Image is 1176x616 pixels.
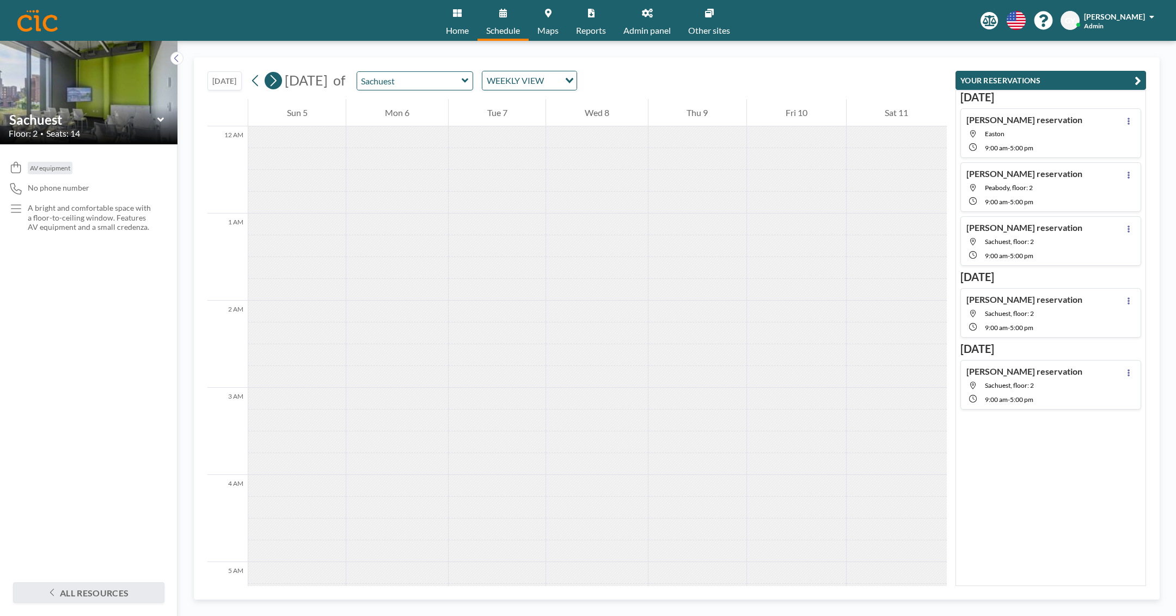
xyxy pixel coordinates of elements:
span: [DATE] [285,72,328,88]
div: 2 AM [207,301,248,388]
img: organization-logo [17,10,58,32]
span: Seats: 14 [46,128,80,139]
h4: [PERSON_NAME] reservation [966,114,1082,125]
span: Sachuest, floor: 2 [985,237,1034,246]
input: Sachuest [357,72,462,90]
span: Reports [576,26,606,35]
span: Admin panel [623,26,671,35]
span: 5:00 PM [1010,198,1033,206]
div: Thu 9 [648,99,746,126]
div: 4 AM [207,475,248,562]
span: Peabody, floor: 2 [985,184,1033,192]
h4: [PERSON_NAME] reservation [966,168,1082,179]
span: 9:00 AM [985,198,1008,206]
div: 12 AM [207,126,248,214]
button: [DATE] [207,71,242,90]
h3: [DATE] [960,90,1141,104]
span: 9:00 AM [985,324,1008,332]
span: 9:00 AM [985,252,1008,260]
span: Schedule [486,26,520,35]
h4: [PERSON_NAME] reservation [966,294,1082,305]
div: Mon 6 [346,99,448,126]
button: All resources [13,582,164,603]
span: Easton [985,130,1004,138]
span: No phone number [28,183,89,193]
span: 5:00 PM [1010,252,1033,260]
input: Search for option [547,74,559,88]
span: GY [1065,16,1075,26]
button: YOUR RESERVATIONS [955,71,1146,90]
div: Fri 10 [747,99,846,126]
span: of [333,72,345,89]
span: Maps [537,26,559,35]
div: Tue 7 [449,99,546,126]
span: - [1008,395,1010,404]
span: WEEKLY VIEW [485,74,546,88]
span: Sachuest, floor: 2 [985,381,1034,389]
p: A bright and comfortable space with a floor-to-ceiling window. Features AV equipment and a small ... [28,203,156,232]
span: 9:00 AM [985,144,1008,152]
span: • [40,130,44,137]
h3: [DATE] [960,270,1141,284]
span: Floor: 2 [9,128,38,139]
span: 5:00 PM [1010,144,1033,152]
span: Other sites [688,26,730,35]
h4: [PERSON_NAME] reservation [966,222,1082,233]
span: 9:00 AM [985,395,1008,404]
span: - [1008,252,1010,260]
span: - [1008,324,1010,332]
div: Wed 8 [546,99,647,126]
div: Search for option [482,71,577,90]
span: 5:00 PM [1010,324,1033,332]
span: AV equipment [30,164,70,172]
h4: [PERSON_NAME] reservation [966,366,1082,377]
span: 5:00 PM [1010,395,1033,404]
div: 3 AM [207,388,248,475]
div: Sat 11 [847,99,947,126]
input: Sachuest [9,112,157,127]
span: - [1008,144,1010,152]
span: - [1008,198,1010,206]
div: 1 AM [207,214,248,301]
span: Admin [1084,22,1104,30]
span: Home [446,26,469,35]
span: Sachuest, floor: 2 [985,309,1034,318]
h3: [DATE] [960,342,1141,356]
span: [PERSON_NAME] [1084,12,1145,21]
div: Sun 5 [248,99,346,126]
